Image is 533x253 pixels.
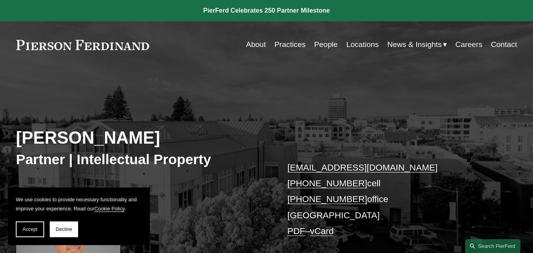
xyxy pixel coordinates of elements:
[8,187,150,245] section: Cookie banner
[287,160,496,240] p: cell office [GEOGRAPHIC_DATA] –
[387,38,442,52] span: News & Insights
[274,37,305,52] a: Practices
[22,227,37,232] span: Accept
[16,127,267,148] h2: [PERSON_NAME]
[310,226,334,236] a: vCard
[246,37,266,52] a: About
[346,37,379,52] a: Locations
[287,226,305,236] a: PDF
[16,195,142,214] p: We use cookies to provide necessary functionality and improve your experience. Read our .
[455,37,482,52] a: Careers
[491,37,517,52] a: Contact
[16,151,267,169] h3: Partner | Intellectual Property
[287,163,438,172] a: [EMAIL_ADDRESS][DOMAIN_NAME]
[465,239,520,253] a: Search this site
[314,37,338,52] a: People
[56,227,72,232] span: Decline
[387,37,447,52] a: folder dropdown
[16,221,44,237] button: Accept
[287,178,367,188] a: [PHONE_NUMBER]
[94,206,124,212] a: Cookie Policy
[50,221,78,237] button: Decline
[287,194,367,204] a: [PHONE_NUMBER]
